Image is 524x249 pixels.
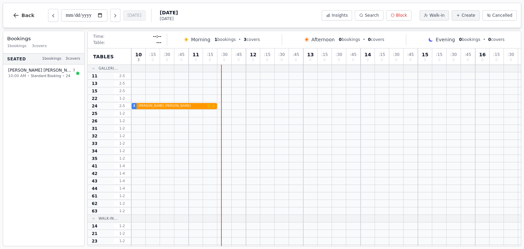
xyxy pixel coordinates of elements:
[192,52,199,57] span: 11
[137,104,206,108] span: [PERSON_NAME] [PERSON_NAME]
[364,52,371,57] span: 14
[114,171,130,176] span: 1 - 4
[278,53,285,57] span: : 30
[114,231,130,236] span: 1 - 2
[92,186,98,191] span: 44
[352,58,354,62] span: 0
[407,53,414,57] span: : 45
[280,58,282,62] span: 0
[235,53,242,57] span: : 45
[191,36,210,43] span: Morning
[180,58,182,62] span: 0
[7,56,26,61] span: Seated
[207,53,213,57] span: : 15
[322,10,352,20] button: Insights
[8,73,26,79] span: 10:00 AM
[178,53,185,57] span: : 45
[309,58,311,62] span: 0
[215,37,236,42] span: bookings
[350,53,356,57] span: : 45
[48,9,58,22] button: Previous day
[166,58,168,62] span: 0
[209,58,211,62] span: 0
[65,56,80,62] span: 3 covers
[195,58,197,62] span: 0
[133,104,135,108] span: 3
[481,58,483,62] span: 0
[123,10,146,20] button: [DATE]
[367,58,369,62] span: 0
[244,37,260,42] span: covers
[92,126,98,131] span: 31
[252,58,254,62] span: 0
[114,111,130,116] span: 1 - 2
[223,58,225,62] span: 0
[114,103,130,108] span: 2 - 5
[422,52,428,57] span: 15
[379,53,385,57] span: : 15
[92,171,98,176] span: 42
[339,37,341,42] span: 0
[238,37,241,42] span: •
[307,52,314,57] span: 13
[338,58,340,62] span: 0
[452,10,480,20] button: Create
[92,223,98,229] span: 14
[137,58,140,62] span: 3
[93,34,104,39] span: Time:
[7,35,80,42] h3: Bookings
[31,73,61,78] span: Standard Booking
[92,133,98,139] span: 32
[93,40,105,45] span: Table:
[66,73,70,78] span: 24
[92,141,98,146] span: 33
[250,52,256,57] span: 12
[323,58,325,62] span: 0
[114,126,130,131] span: 1 - 2
[493,53,500,57] span: : 15
[409,58,411,62] span: 0
[396,13,407,18] span: Block
[482,10,517,20] button: Cancelled
[114,223,130,229] span: 1 - 2
[244,37,246,42] span: 3
[92,156,98,161] span: 35
[483,37,485,42] span: •
[368,37,371,42] span: 0
[114,178,130,184] span: 1 - 4
[365,13,379,18] span: Search
[92,231,98,236] span: 21
[215,37,217,42] span: 1
[92,81,98,86] span: 13
[42,56,61,62] span: 1 bookings
[114,156,130,161] span: 1 - 2
[153,34,161,39] span: --:--
[114,88,130,93] span: 2 - 5
[151,58,154,62] span: 0
[114,238,130,244] span: 1 - 2
[424,58,426,62] span: 0
[149,53,156,57] span: : 15
[114,163,130,169] span: 1 - 4
[508,53,514,57] span: : 30
[266,58,268,62] span: 0
[92,238,98,244] span: 23
[93,53,114,60] span: Tables
[436,53,442,57] span: : 15
[92,193,98,199] span: 61
[114,73,130,78] span: 2 - 5
[311,36,335,43] span: Afternoon
[488,37,505,42] span: covers
[160,16,178,21] span: [DATE]
[237,58,239,62] span: 0
[321,53,328,57] span: : 15
[368,37,384,42] span: covers
[135,52,142,57] span: 10
[355,10,383,20] button: Search
[8,68,71,73] span: [PERSON_NAME] [PERSON_NAME]
[92,73,98,79] span: 11
[114,81,130,86] span: 2 - 5
[386,10,411,20] button: Block
[264,53,271,57] span: : 15
[339,37,360,42] span: bookings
